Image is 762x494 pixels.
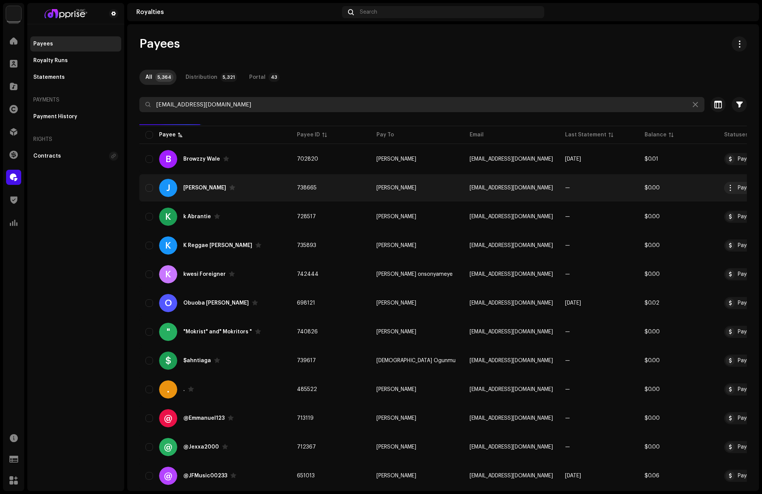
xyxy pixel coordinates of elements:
[645,387,660,392] span: $0.00
[30,91,121,109] div: Payments
[159,131,176,139] div: Payee
[645,329,660,335] span: $0.00
[565,473,581,478] span: Jun 2025
[645,243,660,248] span: $0.00
[33,153,61,159] div: Contracts
[376,272,453,277] span: Obed onsonyameye
[183,358,211,363] div: $ahntiaga
[159,323,177,341] div: "
[183,185,226,191] div: Javaun
[360,9,377,15] span: Search
[33,58,68,64] div: Royalty Runs
[145,70,152,85] div: All
[565,387,570,392] span: —
[159,467,177,485] div: @
[30,109,121,124] re-m-nav-item: Payment History
[565,131,606,139] div: Last Statement
[183,156,220,162] div: Browzzy Wale
[159,409,177,427] div: @
[645,214,660,219] span: $0.00
[297,214,316,219] span: 728517
[376,185,416,191] span: George Agyiri
[159,265,177,283] div: K
[297,185,317,191] span: 738665
[183,444,219,450] div: @Jexxa2000
[30,149,121,164] re-m-nav-item: Contracts
[645,185,660,191] span: $0.00
[470,156,553,162] span: wakibuibrahim405@gmail.com
[183,300,249,306] div: Obuoba Kofi Omari
[183,272,226,277] div: kwesi Foreigner
[470,329,553,335] span: mokristharun@gmail.com
[565,243,570,248] span: —
[470,300,553,306] span: kennethomari330@gmail.com
[269,73,280,82] p-badge: 43
[183,387,185,392] div: .
[565,185,570,191] span: —
[470,358,553,363] span: sahntiagaofbenin@gmail.com
[297,300,315,306] span: 698121
[139,97,704,112] input: Search
[376,156,416,162] span: Wakibu Ibrahim
[565,416,570,421] span: —
[183,214,211,219] div: k Abrantie
[297,329,318,335] span: 740826
[738,6,750,18] img: 94355213-6620-4dec-931c-2264d4e76804
[155,73,173,82] p-badge: 5,364
[297,156,318,162] span: 702820
[565,156,581,162] span: Jul 2025
[645,156,658,162] span: $0.01
[645,473,659,478] span: $0.06
[297,387,317,392] span: 485522
[297,444,316,450] span: 712367
[6,6,21,21] img: 1c16f3de-5afb-4452-805d-3f3454e20b1b
[645,444,660,450] span: $0.00
[376,444,416,450] span: Jessica Acquah
[565,358,570,363] span: —
[183,329,252,335] div: "Mokrist" and" Mokritors "
[470,185,553,191] span: blazesyde959@gmail.com
[30,70,121,85] re-m-nav-item: Statements
[376,214,416,219] span: Clifford Wilfred Danquah
[470,243,553,248] span: richardwoka10@gmail.com
[159,438,177,456] div: @
[186,70,217,85] div: Distribution
[470,416,553,421] span: nyrnboem@gmail.com
[645,131,667,139] div: Balance
[376,358,456,363] span: Godliver Ogunmu
[470,444,553,450] span: book.jexxa@gmail.com
[376,416,416,421] span: Emmanuel Boampong
[30,53,121,68] re-m-nav-item: Royalty Runs
[565,329,570,335] span: —
[33,9,97,18] img: bf2740f5-a004-4424-adf7-7bc84ff11fd7
[565,300,581,306] span: Jul 2025
[159,294,177,312] div: O
[33,114,77,120] div: Payment History
[645,272,660,277] span: $0.00
[159,150,177,168] div: B
[297,416,314,421] span: 713119
[645,416,660,421] span: $0.00
[297,358,316,363] span: 739617
[159,208,177,226] div: K
[297,272,319,277] span: 742444
[159,352,177,370] div: $
[565,214,570,219] span: —
[470,473,553,478] span: jfmusic233@gmail.com
[136,9,339,15] div: Royalties
[30,130,121,149] re-a-nav-header: Rights
[183,473,227,478] div: @JFMusic00233
[645,300,659,306] span: $0.02
[297,473,315,478] span: 651013
[565,444,570,450] span: —
[376,473,416,478] span: John Forson
[297,243,316,248] span: 735893
[33,74,65,80] div: Statements
[376,329,416,335] span: Haruna Iddrisu
[470,272,553,277] span: obedonsonyameye9@gmail.com
[220,73,237,82] p-badge: 5,321
[470,214,553,219] span: burneryoung57@gmail.com
[376,387,416,392] span: Michael Agyei Barfi
[470,387,553,392] span: Mike1barfi15@gmail.com
[376,243,416,248] span: Eugene Agyemang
